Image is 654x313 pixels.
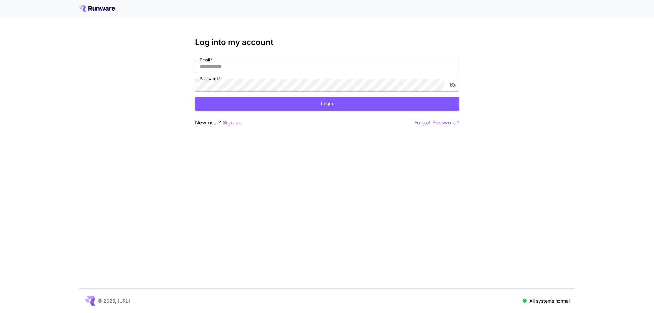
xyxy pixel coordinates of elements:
button: Forgot Password? [414,119,459,127]
button: Sign up [223,119,242,127]
p: © 2025, [URL] [98,297,130,304]
label: Email [200,57,212,63]
p: New user? [195,119,242,127]
button: Login [195,97,459,111]
button: toggle password visibility [447,79,459,91]
p: All systems normal [529,297,570,304]
h3: Log into my account [195,38,459,47]
label: Password [200,76,221,81]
